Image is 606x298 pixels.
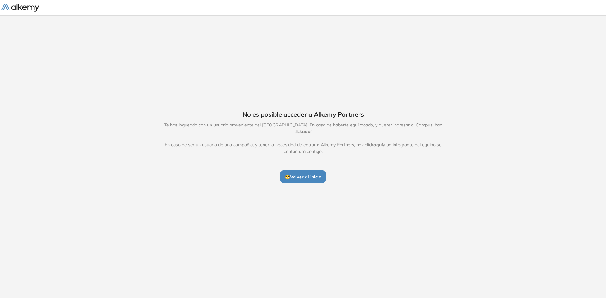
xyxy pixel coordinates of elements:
div: Widget de chat [492,225,606,298]
span: aquí [302,129,312,134]
span: Te has logueado con un usuario proveniente del [GEOGRAPHIC_DATA]. En caso de haberte equivocado, ... [157,122,449,155]
span: No es posible acceder a Alkemy Partners [242,110,364,119]
span: aquí [373,142,383,148]
iframe: Chat Widget [492,225,606,298]
img: Logo [1,4,39,12]
button: 🤓Volver al inicio [280,170,326,183]
span: 🤓 Volver al inicio [285,174,321,180]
